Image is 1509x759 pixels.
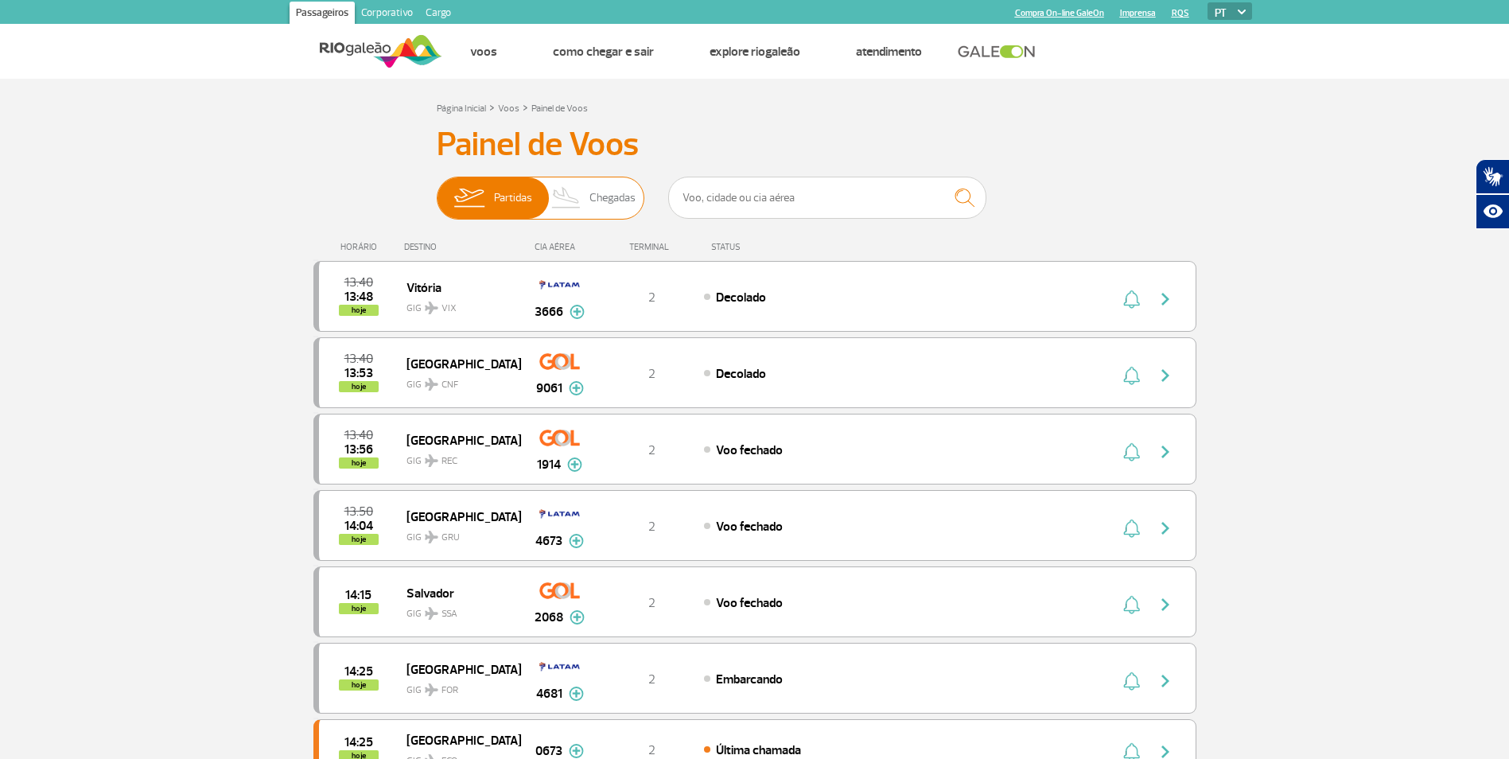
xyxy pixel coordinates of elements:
[537,455,561,474] span: 1914
[1123,519,1140,538] img: sino-painel-voo.svg
[668,177,986,219] input: Voo, cidade ou cia aérea
[344,353,373,364] span: 2025-09-26 13:40:00
[1156,442,1175,461] img: seta-direita-painel-voo.svg
[406,582,508,603] span: Salvador
[406,369,508,392] span: GIG
[345,590,371,601] span: 2025-09-26 14:15:00
[535,531,562,551] span: 4673
[425,531,438,543] img: destiny_airplane.svg
[1156,595,1175,614] img: seta-direita-painel-voo.svg
[716,366,766,382] span: Decolado
[498,103,519,115] a: Voos
[716,442,783,458] span: Voo fechado
[437,125,1073,165] h3: Painel de Voos
[344,291,373,302] span: 2025-09-26 13:48:00
[470,44,497,60] a: Voos
[318,242,405,252] div: HORÁRIO
[648,290,655,306] span: 2
[648,742,655,758] span: 2
[441,454,457,469] span: REC
[406,277,508,298] span: Vitória
[648,595,655,611] span: 2
[290,2,355,27] a: Passageiros
[406,430,508,450] span: [GEOGRAPHIC_DATA]
[425,378,438,391] img: destiny_airplane.svg
[425,607,438,620] img: destiny_airplane.svg
[344,430,373,441] span: 2025-09-26 13:40:00
[589,177,636,219] span: Chegadas
[716,671,783,687] span: Embarcando
[406,598,508,621] span: GIG
[703,242,833,252] div: STATUS
[441,531,460,545] span: GRU
[344,666,373,677] span: 2025-09-26 14:25:00
[1123,595,1140,614] img: sino-painel-voo.svg
[1123,290,1140,309] img: sino-painel-voo.svg
[570,305,585,319] img: mais-info-painel-voo.svg
[716,742,801,758] span: Última chamada
[344,737,373,748] span: 2025-09-26 14:25:00
[441,607,457,621] span: SSA
[344,520,373,531] span: 2025-09-26 14:04:00
[441,378,458,392] span: CNF
[1476,159,1509,229] div: Plugin de acessibilidade da Hand Talk.
[406,293,508,316] span: GIG
[1172,8,1189,18] a: RQS
[1123,442,1140,461] img: sino-painel-voo.svg
[441,302,457,316] span: VIX
[536,379,562,398] span: 9061
[406,353,508,374] span: [GEOGRAPHIC_DATA]
[406,730,508,750] span: [GEOGRAPHIC_DATA]
[494,177,532,219] span: Partidas
[716,595,783,611] span: Voo fechado
[600,242,703,252] div: TERMINAL
[648,671,655,687] span: 2
[404,242,520,252] div: DESTINO
[344,506,373,517] span: 2025-09-26 13:50:00
[1156,671,1175,691] img: seta-direita-painel-voo.svg
[339,679,379,691] span: hoje
[553,44,654,60] a: Como chegar e sair
[344,277,373,288] span: 2025-09-26 13:40:00
[339,305,379,316] span: hoje
[567,457,582,472] img: mais-info-painel-voo.svg
[339,457,379,469] span: hoje
[339,603,379,614] span: hoje
[355,2,419,27] a: Corporativo
[406,675,508,698] span: GIG
[489,98,495,116] a: >
[1476,194,1509,229] button: Abrir recursos assistivos.
[344,444,373,455] span: 2025-09-26 13:56:00
[406,446,508,469] span: GIG
[1476,159,1509,194] button: Abrir tradutor de língua de sinais.
[1156,519,1175,538] img: seta-direita-painel-voo.svg
[339,534,379,545] span: hoje
[535,608,563,627] span: 2068
[543,177,590,219] img: slider-desembarque
[648,442,655,458] span: 2
[535,302,563,321] span: 3666
[339,381,379,392] span: hoje
[570,610,585,625] img: mais-info-painel-voo.svg
[1123,366,1140,385] img: sino-painel-voo.svg
[406,659,508,679] span: [GEOGRAPHIC_DATA]
[425,683,438,696] img: destiny_airplane.svg
[716,519,783,535] span: Voo fechado
[1156,366,1175,385] img: seta-direita-painel-voo.svg
[406,522,508,545] span: GIG
[648,519,655,535] span: 2
[441,683,458,698] span: FOR
[710,44,800,60] a: Explore RIOgaleão
[1156,290,1175,309] img: seta-direita-painel-voo.svg
[1123,671,1140,691] img: sino-painel-voo.svg
[569,381,584,395] img: mais-info-painel-voo.svg
[406,506,508,527] span: [GEOGRAPHIC_DATA]
[648,366,655,382] span: 2
[520,242,600,252] div: CIA AÉREA
[344,368,373,379] span: 2025-09-26 13:53:00
[444,177,494,219] img: slider-embarque
[531,103,588,115] a: Painel de Voos
[536,684,562,703] span: 4681
[569,744,584,758] img: mais-info-painel-voo.svg
[569,534,584,548] img: mais-info-painel-voo.svg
